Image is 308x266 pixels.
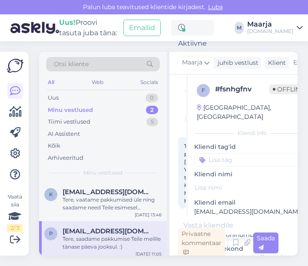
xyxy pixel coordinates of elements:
span: Offline [269,84,308,94]
span: Luba [205,3,225,11]
img: Askly Logo [7,59,23,73]
span: Saada [257,234,275,251]
input: Lisa nimi [195,183,300,192]
button: Emailid [123,20,161,36]
div: Aktiivne [171,20,214,36]
div: Maarja [247,21,293,28]
div: juhib vestlust [214,58,258,67]
span: Minu vestlused [83,169,123,177]
div: [DATE] 13:46 [135,212,162,218]
span: pille.aasav@gmail.com [63,227,153,235]
div: [DATE] [178,114,210,122]
div: Tere, saadame pakkumise Teile meilile tänase päeva jooksul. :) [63,235,162,251]
div: 5 [146,118,158,126]
div: Web [90,77,105,88]
div: M [235,22,244,34]
span: f [202,87,205,94]
div: Proovi tasuta juba täna: [59,17,120,38]
span: k [49,191,53,198]
div: Uus [48,94,59,102]
span: Otsi kliente [54,60,89,69]
div: Privaatne kommentaar [178,228,225,258]
div: Tere, vaatame pakkumised üle ning saadame need Teile esimesel võimalusel meilile. :) [63,196,162,212]
div: Klient [265,58,286,67]
div: # fsnhgfnv [215,84,269,94]
div: All [46,77,56,88]
div: Socials [139,77,160,88]
div: 2 [146,106,158,114]
span: Tere. Soovin pakkumist [GEOGRAPHIC_DATA]. Väljakend 26-30.12. 2 täiskasvanut. Hommiku vǒi hommiku... [184,143,245,204]
div: AI Assistent [48,130,80,138]
div: Minu vestlused [48,106,93,114]
div: [GEOGRAPHIC_DATA], [GEOGRAPHIC_DATA] [197,103,301,121]
div: 2 / 3 [7,224,23,232]
div: 0 [146,94,158,102]
div: Vaata siia [7,193,23,232]
div: [DOMAIN_NAME] [247,28,293,35]
div: Arhiveeritud [48,154,83,162]
a: [URL][DOMAIN_NAME][DATE] [194,254,283,262]
span: kravtsukt4@gmail.com [63,188,153,196]
div: Kõik [48,141,60,150]
span: p [49,230,53,237]
div: [DATE] 11:05 [136,251,162,257]
div: Tiimi vestlused [48,118,90,126]
span: Maarja [182,58,202,67]
a: Maarja[DOMAIN_NAME] [247,21,303,35]
div: Küsi telefoninumbrit [194,229,264,241]
b: Uus! [59,18,76,27]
